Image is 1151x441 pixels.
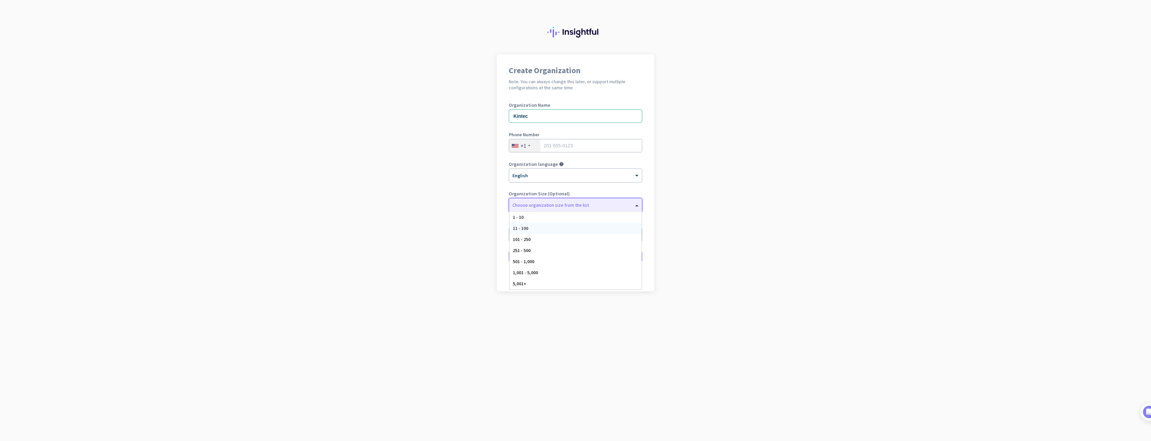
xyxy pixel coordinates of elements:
span: 251 - 500 [513,247,531,253]
span: 1 - 10 [513,214,524,220]
div: +1 [520,142,526,149]
span: 1,001 - 5,000 [513,269,538,276]
label: Organization Size (Optional) [509,191,642,196]
label: Organization language [509,162,558,166]
div: Go back [509,275,642,279]
span: 501 - 1,000 [513,258,534,264]
label: Organization Name [509,103,642,107]
input: 201-555-0123 [509,139,642,152]
h2: Note: You can always change this later, or support multiple configurations at the same time [509,79,642,91]
h1: Create Organization [509,66,642,75]
div: Options List [509,212,642,289]
input: What is the name of your organization? [509,109,642,123]
i: help [559,162,564,166]
span: 101 - 250 [513,236,531,242]
img: Insightful [547,27,604,38]
span: 11 - 100 [513,225,528,231]
label: Organization Time Zone [509,221,642,226]
label: Phone Number [509,132,642,137]
span: 5,001+ [513,281,526,287]
button: Create Organization [509,250,642,262]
